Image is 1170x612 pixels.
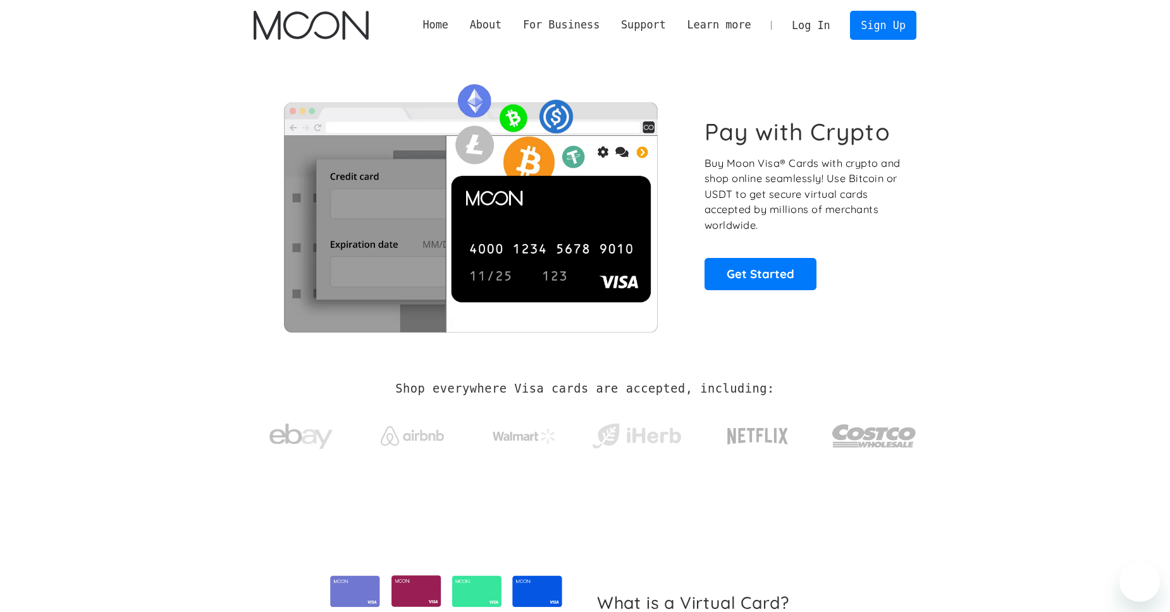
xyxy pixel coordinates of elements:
p: Buy Moon Visa® Cards with crypto and shop online seamlessly! Use Bitcoin or USDT to get secure vi... [705,156,902,233]
img: Netflix [726,420,789,452]
img: Costco [832,412,916,460]
a: Sign Up [850,11,916,39]
a: Airbnb [366,413,460,452]
img: ebay [269,417,333,456]
div: About [459,17,512,33]
a: Walmart [477,416,572,450]
a: Log In [781,11,841,39]
div: Support [621,17,666,33]
div: Learn more [677,17,762,33]
img: Airbnb [381,426,444,446]
h2: Shop everywhere Visa cards are accepted, including: [395,382,774,396]
a: Netflix [701,408,815,458]
a: Get Started [705,258,816,290]
h1: Pay with Crypto [705,118,890,146]
img: Moon Cards let you spend your crypto anywhere Visa is accepted. [254,75,687,332]
div: Support [610,17,676,33]
img: Walmart [493,429,556,444]
div: Learn more [687,17,751,33]
a: home [254,11,368,40]
a: ebay [254,404,348,463]
div: For Business [512,17,610,33]
img: Moon Logo [254,11,368,40]
a: iHerb [589,407,684,459]
a: Home [412,17,459,33]
a: Costco [832,400,916,466]
div: About [470,17,502,33]
iframe: Button to launch messaging window [1119,561,1160,602]
div: For Business [523,17,600,33]
img: iHerb [589,420,684,453]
